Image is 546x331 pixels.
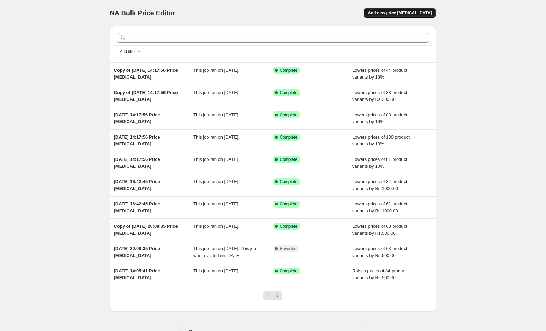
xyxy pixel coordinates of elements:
span: Lowers prices of 34 product variants by Rs.1000.00 [352,179,407,191]
span: Lowers prices of 44 product variants by 18% [352,68,407,80]
span: [DATE] 20:08:35 Price [MEDICAL_DATA] [114,246,160,258]
span: Lowers prices of 81 product variants by 10% [352,157,407,169]
span: Complete [280,134,297,140]
span: Complete [280,179,297,185]
span: Raises prices of 84 product variants by Rs.500.00 [352,268,407,280]
span: NA Bulk Price Editor [110,9,175,17]
span: Complete [280,224,297,229]
span: Complete [280,268,297,274]
span: Complete [280,90,297,95]
span: [DATE] 16:42:45 Price [MEDICAL_DATA] [114,201,160,213]
span: Add new price [MEDICAL_DATA] [368,10,432,16]
span: Reverted [280,246,297,251]
span: Lowers prices of 88 product variants by Rs.200.00 [352,90,407,102]
nav: Pagination [263,291,282,300]
span: This job ran on [DATE]. This job was reverted on [DATE]. [193,246,256,258]
span: [DATE] 14:17:56 Price [MEDICAL_DATA] [114,157,160,169]
span: This job ran on [DATE]. [193,68,239,73]
button: Next [273,291,282,300]
span: Lowers prices of 63 product variants by Rs.500.00 [352,224,407,236]
button: Add new price [MEDICAL_DATA] [364,8,436,18]
span: Complete [280,112,297,118]
span: [DATE] 14:05:41 Price [MEDICAL_DATA] [114,268,160,280]
span: This job ran on [DATE]. [193,179,239,184]
span: [DATE] 14:17:56 Price [MEDICAL_DATA] [114,134,160,146]
button: Add filter [117,48,144,56]
span: Add filter [120,49,136,55]
span: This job ran on [DATE]. [193,112,239,117]
span: This job ran on [DATE]. [193,134,239,140]
span: This job ran on [DATE]. [193,201,239,206]
span: Lowers prices of 88 product variants by 16% [352,112,407,124]
span: Copy of [DATE] 14:17:56 Price [MEDICAL_DATA] [114,90,178,102]
span: [DATE] 16:42:45 Price [MEDICAL_DATA] [114,179,160,191]
span: Copy of [DATE] 20:08:35 Price [MEDICAL_DATA] [114,224,178,236]
span: This job ran on [DATE]. [193,157,239,162]
span: Complete [280,68,297,73]
span: Copy of [DATE] 14:17:56 Price [MEDICAL_DATA] [114,68,178,80]
span: [DATE] 14:17:56 Price [MEDICAL_DATA] [114,112,160,124]
span: Complete [280,157,297,162]
span: This job ran on [DATE]. [193,90,239,95]
span: This job ran on [DATE]. [193,224,239,229]
span: Complete [280,201,297,207]
span: This job ran on [DATE]. [193,268,239,273]
span: Lowers prices of 63 product variants by Rs.500.00 [352,246,407,258]
span: Lowers prices of 61 product variants by Rs.1000.00 [352,201,407,213]
span: Lowers prices of 130 product variants by 13% [352,134,410,146]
